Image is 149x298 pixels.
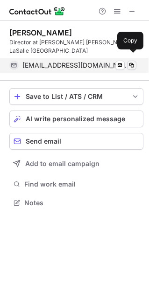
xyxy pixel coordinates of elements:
img: ContactOut v5.3.10 [9,6,65,17]
button: Notes [9,196,143,209]
button: AI write personalized message [9,111,143,127]
button: save-profile-one-click [9,88,143,105]
div: Save to List / ATS / CRM [26,93,127,100]
button: Find work email [9,178,143,191]
span: [EMAIL_ADDRESS][DOMAIN_NAME] [22,61,129,69]
span: AI write personalized message [26,115,125,123]
span: Find work email [24,180,140,188]
div: [PERSON_NAME] [9,28,72,37]
div: Director at [PERSON_NAME] [PERSON_NAME] LaSalle [GEOGRAPHIC_DATA] [9,38,143,55]
span: Send email [26,138,61,145]
button: Send email [9,133,143,150]
span: Add to email campaign [25,160,99,167]
button: Add to email campaign [9,155,143,172]
span: Notes [24,199,140,207]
